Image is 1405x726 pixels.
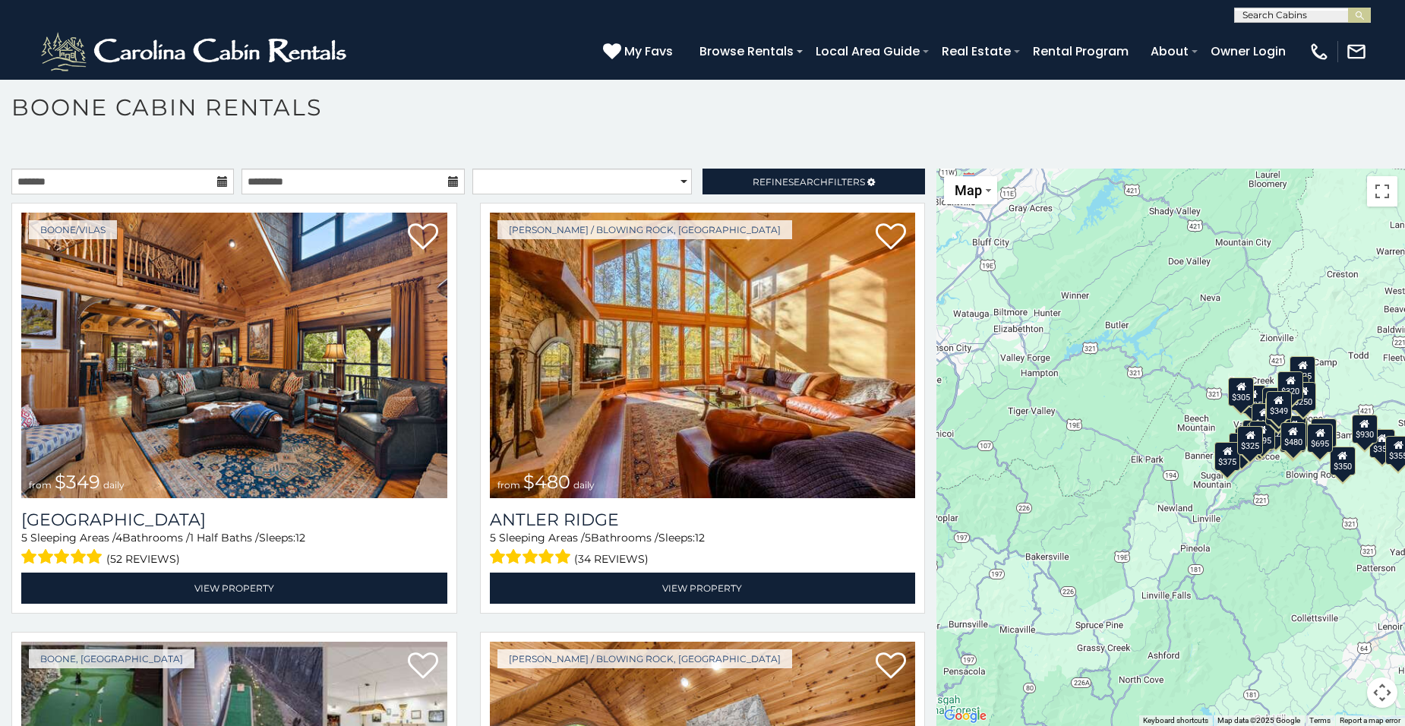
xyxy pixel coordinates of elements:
a: Real Estate [934,38,1018,65]
div: $325 [1237,426,1263,455]
div: $350 [1330,447,1356,475]
a: Boone, [GEOGRAPHIC_DATA] [29,649,194,668]
a: Rental Program [1025,38,1136,65]
a: View Property [490,573,916,604]
a: [GEOGRAPHIC_DATA] [21,510,447,530]
div: $395 [1280,415,1306,444]
span: $480 [523,471,570,493]
a: Add to favorites [876,222,906,254]
div: $695 [1307,424,1333,453]
img: mail-regular-white.png [1346,41,1367,62]
span: 5 [490,531,496,544]
img: White-1-2.png [38,29,353,74]
button: Change map style [944,176,997,204]
span: $349 [55,471,100,493]
span: daily [103,479,125,491]
span: 12 [295,531,305,544]
a: Add to favorites [876,651,906,683]
a: Diamond Creek Lodge from $349 daily [21,213,447,498]
span: (52 reviews) [106,549,180,569]
div: $565 [1261,387,1287,416]
img: Diamond Creek Lodge [21,213,447,498]
span: My Favs [624,42,673,61]
a: Browse Rentals [692,38,801,65]
img: Antler Ridge [490,213,916,498]
span: Map data ©2025 Google [1217,716,1300,724]
a: Add to favorites [408,651,438,683]
span: daily [573,479,595,491]
h3: Diamond Creek Lodge [21,510,447,530]
div: Sleeping Areas / Bathrooms / Sleeps: [490,530,916,569]
div: $375 [1214,442,1240,471]
button: Keyboard shortcuts [1143,715,1208,726]
img: Google [940,706,990,726]
span: 12 [695,531,705,544]
a: Antler Ridge [490,510,916,530]
a: Owner Login [1203,38,1293,65]
div: $305 [1228,377,1254,406]
div: $525 [1290,356,1315,385]
span: 4 [115,531,122,544]
a: RefineSearchFilters [702,169,925,194]
div: $930 [1352,415,1378,443]
span: Refine Filters [753,176,865,188]
span: (34 reviews) [574,549,649,569]
a: Report a map error [1340,716,1400,724]
span: 1 Half Baths / [190,531,259,544]
span: Search [788,176,828,188]
img: phone-regular-white.png [1309,41,1330,62]
a: Terms [1309,716,1331,724]
button: Map camera controls [1367,677,1397,708]
div: $355 [1369,429,1394,458]
div: Sleeping Areas / Bathrooms / Sleeps: [21,530,447,569]
span: from [497,479,520,491]
a: [PERSON_NAME] / Blowing Rock, [GEOGRAPHIC_DATA] [497,649,792,668]
div: $410 [1251,403,1277,432]
div: $349 [1265,391,1291,420]
a: Boone/Vilas [29,220,117,239]
div: $480 [1280,422,1306,451]
span: 5 [21,531,27,544]
div: $395 [1249,421,1275,450]
a: Local Area Guide [808,38,927,65]
a: My Favs [603,42,677,62]
div: $250 [1290,382,1316,411]
a: View Property [21,573,447,604]
a: Antler Ridge from $480 daily [490,213,916,498]
div: $320 [1277,371,1303,400]
a: [PERSON_NAME] / Blowing Rock, [GEOGRAPHIC_DATA] [497,220,792,239]
span: from [29,479,52,491]
button: Toggle fullscreen view [1367,176,1397,207]
span: Map [955,182,982,198]
a: Add to favorites [408,222,438,254]
div: $380 [1311,418,1337,447]
a: Open this area in Google Maps (opens a new window) [940,706,990,726]
a: About [1143,38,1196,65]
span: 5 [585,531,591,544]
